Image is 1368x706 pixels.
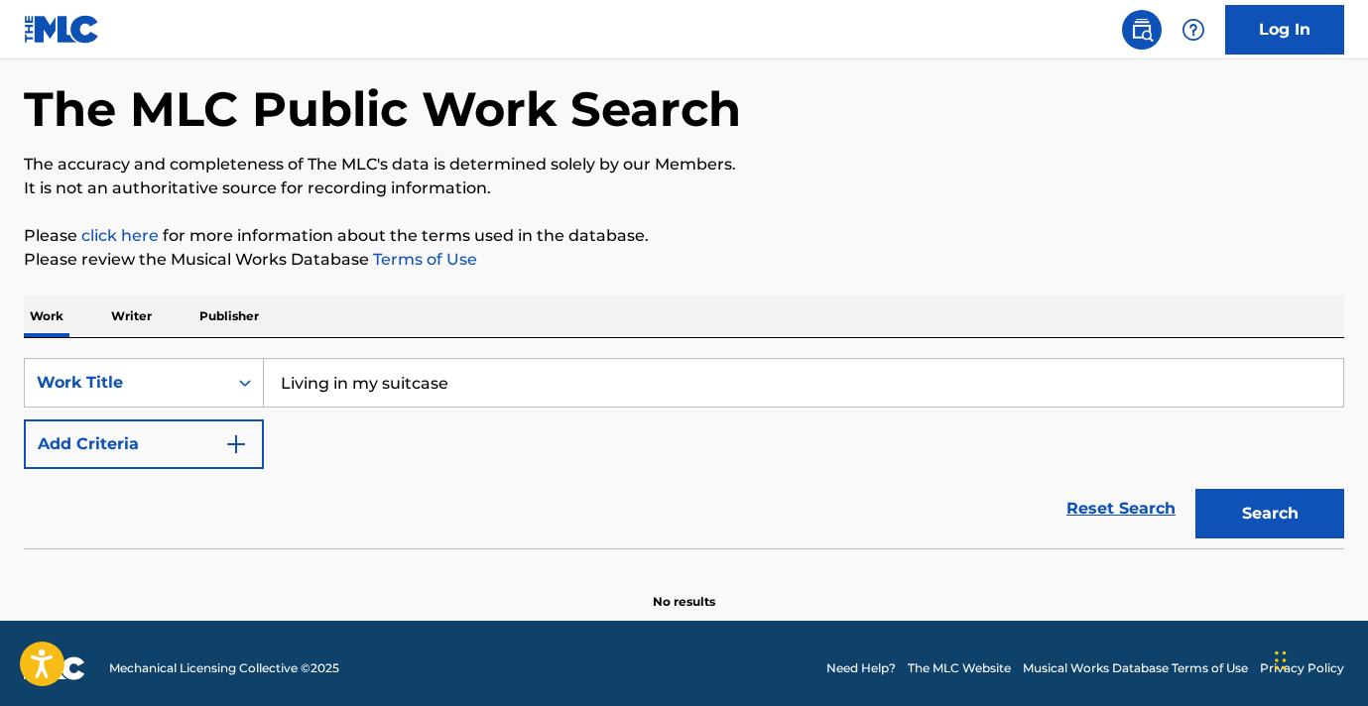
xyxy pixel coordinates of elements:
[24,358,1344,548] form: Search Form
[1269,611,1368,706] iframe: Chat Widget
[193,295,265,337] p: Publisher
[24,79,741,139] h1: The MLC Public Work Search
[24,176,1344,200] p: It is not an authoritative source for recording information.
[1122,10,1162,50] a: Public Search
[224,432,248,456] img: 9d2ae6d4665cec9f34b9.svg
[24,419,264,469] button: Add Criteria
[1174,10,1213,50] div: Help
[826,659,896,677] a: Need Help?
[908,659,1011,677] a: The MLC Website
[1225,5,1344,55] a: Log In
[653,569,715,611] p: No results
[1023,659,1248,677] a: Musical Works Database Terms of Use
[109,659,339,677] span: Mechanical Licensing Collective © 2025
[37,371,215,395] div: Work Title
[1130,18,1154,42] img: search
[1260,659,1344,677] a: Privacy Policy
[24,224,1344,248] p: Please for more information about the terms used in the database.
[1057,487,1185,530] a: Reset Search
[105,295,158,337] p: Writer
[1275,631,1287,690] div: Drag
[24,153,1344,176] p: The accuracy and completeness of The MLC's data is determined solely by our Members.
[369,250,477,269] a: Terms of Use
[24,248,1344,272] p: Please review the Musical Works Database
[1195,489,1344,538] button: Search
[1181,18,1205,42] img: help
[81,226,159,245] a: click here
[24,295,69,337] p: Work
[24,15,100,44] img: MLC Logo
